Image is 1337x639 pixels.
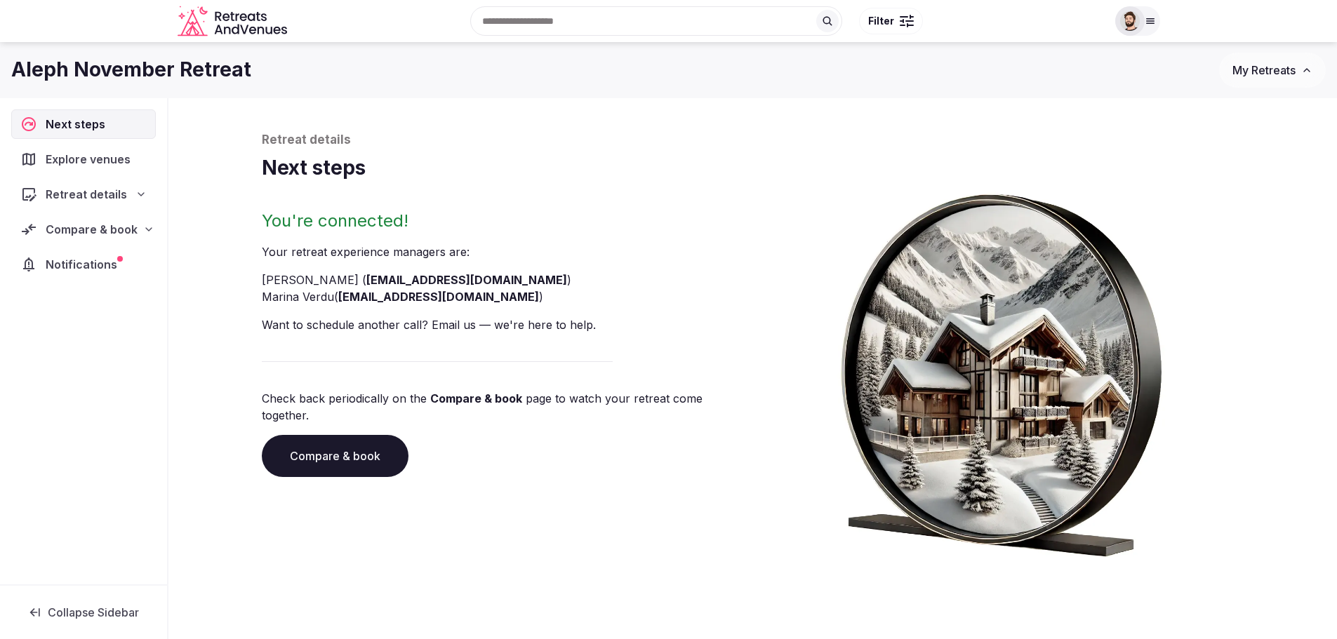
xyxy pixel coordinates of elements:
svg: Retreats and Venues company logo [178,6,290,37]
span: Retreat details [46,186,127,203]
h1: Next steps [262,154,1244,182]
button: My Retreats [1219,53,1326,88]
span: Compare & book [46,221,138,238]
a: Notifications [11,250,156,279]
span: Collapse Sidebar [48,605,139,619]
p: Your retreat experience manager s are : [262,243,747,260]
p: Want to schedule another call? Email us — we're here to help. [262,316,747,333]
a: [EMAIL_ADDRESS][DOMAIN_NAME] [338,290,539,304]
button: Filter [859,8,923,34]
span: My Retreats [1232,63,1296,77]
li: Marina Verdu ( ) [262,288,747,305]
a: Visit the homepage [178,6,290,37]
span: Notifications [46,256,123,273]
li: [PERSON_NAME] ( ) [262,271,747,288]
a: [EMAIL_ADDRESS][DOMAIN_NAME] [366,273,567,287]
img: albert [1120,11,1140,31]
img: Winter chalet retreat in picture frame [815,182,1188,557]
button: Collapse Sidebar [11,597,156,628]
a: Compare & book [262,435,408,477]
span: Filter [868,14,894,28]
a: Compare & book [430,391,522,405]
span: Next steps [46,116,111,133]
h1: Aleph November Retreat [11,56,251,83]
h2: You're connected! [262,210,747,232]
p: Retreat details [262,132,1244,149]
a: Explore venues [11,144,156,174]
a: Next steps [11,109,156,139]
p: Check back periodically on the page to watch your retreat come together. [262,390,747,424]
span: Explore venues [46,151,136,168]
